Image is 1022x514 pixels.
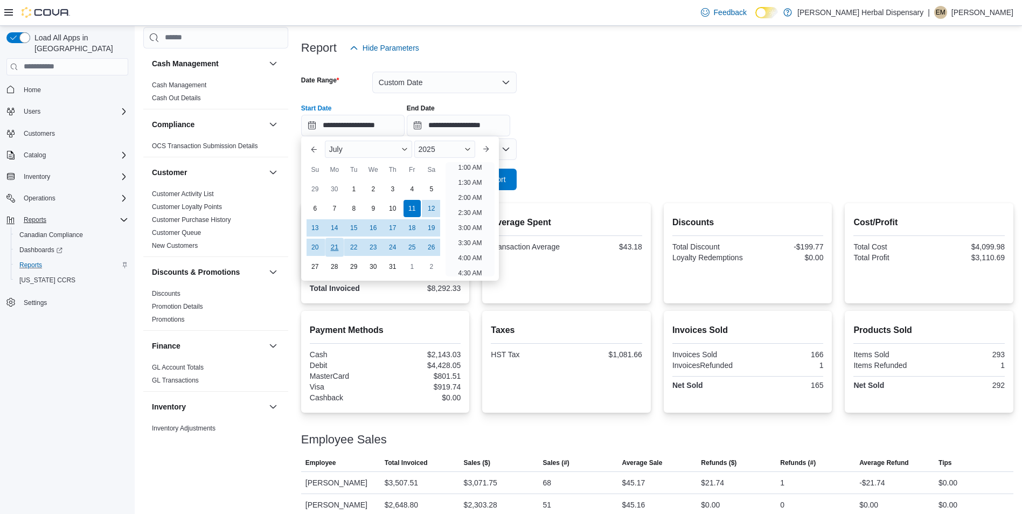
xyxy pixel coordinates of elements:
[307,258,324,275] div: day-27
[365,200,382,217] div: day-9
[301,472,380,494] div: [PERSON_NAME]
[310,361,383,370] div: Debit
[491,350,564,359] div: HST Tax
[152,341,180,351] h3: Finance
[152,289,180,298] span: Discounts
[365,180,382,198] div: day-2
[143,187,288,256] div: Customer
[404,258,421,275] div: day-1
[152,142,258,150] a: OCS Transaction Submission Details
[19,83,128,96] span: Home
[622,476,645,489] div: $45.17
[326,258,343,275] div: day-28
[19,296,51,309] a: Settings
[454,176,486,189] li: 1:30 AM
[152,242,198,249] a: New Customers
[152,303,203,310] a: Promotion Details
[19,105,128,118] span: Users
[951,6,1013,19] p: [PERSON_NAME]
[345,258,363,275] div: day-29
[714,7,747,18] span: Feedback
[622,498,645,511] div: $45.16
[853,324,1005,337] h2: Products Sold
[24,107,40,116] span: Users
[310,383,383,391] div: Visa
[152,424,215,433] span: Inventory Adjustments
[928,6,930,19] p: |
[853,216,1005,229] h2: Cost/Profit
[152,58,265,69] button: Cash Management
[780,498,784,511] div: 0
[267,266,280,279] button: Discounts & Promotions
[750,361,823,370] div: 1
[19,149,128,162] span: Catalog
[750,253,823,262] div: $0.00
[267,57,280,70] button: Cash Management
[859,498,878,511] div: $0.00
[152,341,265,351] button: Finance
[345,37,423,59] button: Hide Parameters
[152,363,204,372] span: GL Account Totals
[19,170,54,183] button: Inventory
[2,212,133,227] button: Reports
[454,206,486,219] li: 2:30 AM
[15,228,128,241] span: Canadian Compliance
[19,231,83,239] span: Canadian Compliance
[853,350,927,359] div: Items Sold
[152,58,219,69] h3: Cash Management
[491,216,642,229] h2: Average Spent
[325,141,412,158] div: Button. Open the month selector. July is currently selected.
[454,252,486,265] li: 4:00 AM
[152,119,194,130] h3: Compliance
[931,350,1005,359] div: 293
[938,459,951,467] span: Tips
[701,476,724,489] div: $21.74
[423,258,440,275] div: day-2
[365,239,382,256] div: day-23
[152,216,231,224] a: Customer Purchase History
[423,161,440,178] div: Sa
[672,253,746,262] div: Loyalty Redemptions
[543,459,569,467] span: Sales (#)
[24,194,55,203] span: Operations
[372,72,517,93] button: Custom Date
[152,401,186,412] h3: Inventory
[385,459,428,467] span: Total Invoiced
[931,361,1005,370] div: 1
[931,242,1005,251] div: $4,099.98
[384,239,401,256] div: day-24
[423,239,440,256] div: day-26
[384,258,401,275] div: day-31
[750,350,823,359] div: 166
[326,219,343,237] div: day-14
[11,227,133,242] button: Canadian Compliance
[387,372,461,380] div: $801.51
[934,6,947,19] div: Erica MacQuarrie
[464,476,497,489] div: $3,071.75
[310,284,360,293] strong: Total Invoiced
[267,339,280,352] button: Finance
[387,361,461,370] div: $4,428.05
[387,393,461,402] div: $0.00
[152,315,185,324] span: Promotions
[423,219,440,237] div: day-19
[305,141,323,158] button: Previous Month
[414,141,476,158] div: Button. Open the year selector. 2025 is currently selected.
[387,383,461,391] div: $919.74
[569,242,642,251] div: $43.18
[345,161,363,178] div: Tu
[301,104,332,113] label: Start Date
[454,221,486,234] li: 3:00 AM
[143,140,288,157] div: Compliance
[152,94,201,102] span: Cash Out Details
[152,364,204,371] a: GL Account Totals
[301,41,337,54] h3: Report
[15,244,67,256] a: Dashboards
[15,274,80,287] a: [US_STATE] CCRS
[152,290,180,297] a: Discounts
[15,244,128,256] span: Dashboards
[387,284,461,293] div: $8,292.33
[454,161,486,174] li: 1:00 AM
[305,459,336,467] span: Employee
